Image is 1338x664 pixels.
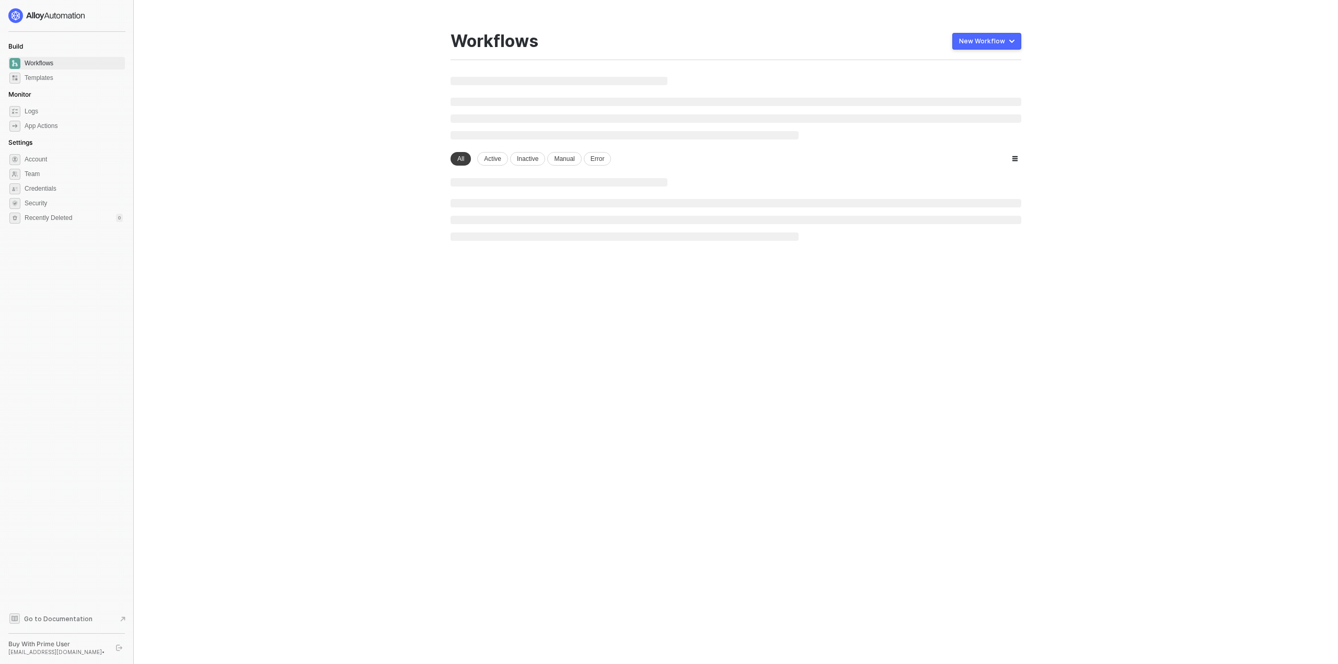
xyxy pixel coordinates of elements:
span: Credentials [25,182,123,195]
div: All [451,152,471,166]
span: document-arrow [118,614,128,624]
span: icon-logs [9,106,20,117]
span: credentials [9,183,20,194]
div: 0 [116,214,123,222]
div: Manual [547,152,581,166]
span: Recently Deleted [25,214,72,223]
span: Settings [8,138,32,146]
span: Build [8,42,23,50]
span: settings [9,154,20,165]
div: Workflows [451,31,538,51]
img: logo [8,8,86,23]
a: Knowledge Base [8,612,125,625]
button: New Workflow [952,33,1021,50]
div: Error [584,152,612,166]
span: Monitor [8,90,31,98]
span: icon-app-actions [9,121,20,132]
span: Templates [25,72,123,84]
span: security [9,198,20,209]
div: New Workflow [959,37,1005,45]
div: Inactive [510,152,545,166]
span: settings [9,213,20,224]
span: team [9,169,20,180]
span: dashboard [9,58,20,69]
div: [EMAIL_ADDRESS][DOMAIN_NAME] • [8,648,107,656]
span: documentation [9,613,20,624]
span: logout [116,645,122,651]
span: Security [25,197,123,209]
span: Logs [25,105,123,118]
span: Go to Documentation [24,614,93,623]
span: marketplace [9,73,20,84]
span: Workflows [25,57,123,69]
span: Account [25,153,123,166]
a: logo [8,8,125,23]
span: Team [25,168,123,180]
div: Active [477,152,508,166]
div: Buy With Prime User [8,640,107,648]
div: App Actions [25,122,57,131]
